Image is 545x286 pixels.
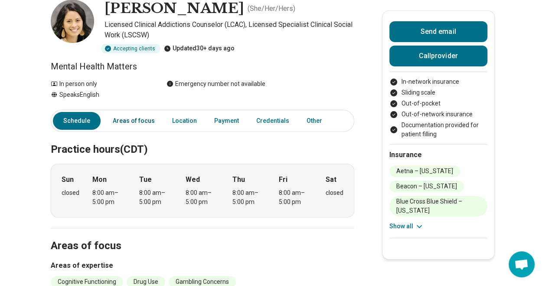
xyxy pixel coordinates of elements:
[92,174,107,185] strong: Mon
[232,188,266,207] div: 8:00 am – 5:00 pm
[51,122,354,157] h2: Practice hours (CDT)
[51,164,354,217] div: When does the program meet?
[232,174,245,185] strong: Thu
[389,99,487,108] li: Out-of-pocket
[301,112,333,130] a: Other
[92,188,126,207] div: 8:00 am – 5:00 pm
[326,188,343,197] div: closed
[389,196,487,217] li: Blue Cross Blue Shield – [US_STATE]
[251,112,294,130] a: Credentials
[279,188,312,207] div: 8:00 am – 5:00 pm
[164,44,235,53] div: Updated 30+ days ago
[279,174,287,185] strong: Fri
[108,112,160,130] a: Areas of focus
[167,112,202,130] a: Location
[389,77,487,86] li: In-network insurance
[389,110,487,119] li: Out-of-network insurance
[53,112,101,130] a: Schedule
[389,121,487,139] li: Documentation provided for patient filling
[51,260,354,271] h3: Areas of expertise
[186,188,219,207] div: 8:00 am – 5:00 pm
[139,188,173,207] div: 8:00 am – 5:00 pm
[51,218,354,253] h2: Areas of focus
[389,150,487,160] h2: Insurance
[51,90,149,99] div: Speaks English
[389,165,460,177] li: Aetna – [US_STATE]
[326,174,336,185] strong: Sat
[509,251,535,277] div: Open chat
[51,60,354,72] p: Mental Health Matters
[389,181,464,192] li: Beacon – [US_STATE]
[62,174,74,185] strong: Sun
[166,79,265,89] div: Emergency number not available
[62,188,79,197] div: closed
[139,174,152,185] strong: Tue
[186,174,200,185] strong: Wed
[51,79,149,89] div: In person only
[104,20,354,40] p: Licensed Clinical Addictions Counselor (LCAC), Licensed Specialist Clinical Social Work (LSCSW)
[389,222,424,231] button: Show all
[101,44,160,53] div: Accepting clients
[248,3,295,14] p: ( She/Her/Hers )
[209,112,244,130] a: Payment
[389,88,487,97] li: Sliding scale
[389,46,487,66] button: Callprovider
[389,21,487,42] button: Send email
[389,77,487,139] ul: Payment options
